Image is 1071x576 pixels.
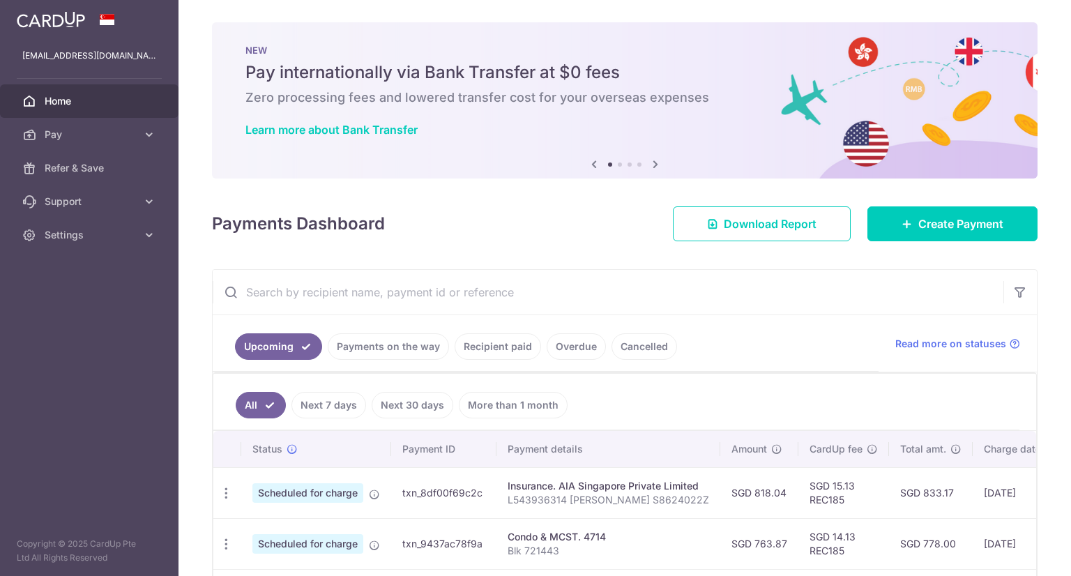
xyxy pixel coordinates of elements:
[391,431,496,467] th: Payment ID
[973,518,1068,569] td: [DATE]
[372,392,453,418] a: Next 30 days
[391,518,496,569] td: txn_9437ac78f9a
[798,518,889,569] td: SGD 14.13 REC185
[245,89,1004,106] h6: Zero processing fees and lowered transfer cost for your overseas expenses
[391,467,496,518] td: txn_8df00f69c2c
[508,493,709,507] p: L543936314 [PERSON_NAME] S8624022Z
[45,161,137,175] span: Refer & Save
[918,215,1003,232] span: Create Payment
[45,195,137,209] span: Support
[867,206,1038,241] a: Create Payment
[212,22,1038,179] img: Bank transfer banner
[213,270,1003,314] input: Search by recipient name, payment id or reference
[798,467,889,518] td: SGD 15.13 REC185
[731,442,767,456] span: Amount
[889,518,973,569] td: SGD 778.00
[291,392,366,418] a: Next 7 days
[45,228,137,242] span: Settings
[236,392,286,418] a: All
[455,333,541,360] a: Recipient paid
[22,49,156,63] p: [EMAIL_ADDRESS][DOMAIN_NAME]
[252,442,282,456] span: Status
[720,518,798,569] td: SGD 763.87
[895,337,1020,351] a: Read more on statuses
[508,530,709,544] div: Condo & MCST. 4714
[720,467,798,518] td: SGD 818.04
[973,467,1068,518] td: [DATE]
[810,442,863,456] span: CardUp fee
[17,11,85,28] img: CardUp
[724,215,816,232] span: Download Report
[547,333,606,360] a: Overdue
[895,337,1006,351] span: Read more on statuses
[508,544,709,558] p: Blk 721443
[245,123,418,137] a: Learn more about Bank Transfer
[328,333,449,360] a: Payments on the way
[496,431,720,467] th: Payment details
[508,479,709,493] div: Insurance. AIA Singapore Private Limited
[252,483,363,503] span: Scheduled for charge
[252,534,363,554] span: Scheduled for charge
[245,61,1004,84] h5: Pay internationally via Bank Transfer at $0 fees
[45,94,137,108] span: Home
[235,333,322,360] a: Upcoming
[245,45,1004,56] p: NEW
[673,206,851,241] a: Download Report
[889,467,973,518] td: SGD 833.17
[612,333,677,360] a: Cancelled
[900,442,946,456] span: Total amt.
[984,442,1041,456] span: Charge date
[212,211,385,236] h4: Payments Dashboard
[45,128,137,142] span: Pay
[459,392,568,418] a: More than 1 month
